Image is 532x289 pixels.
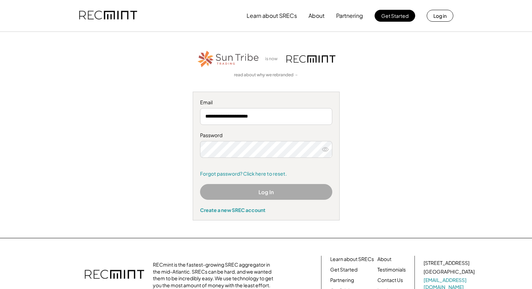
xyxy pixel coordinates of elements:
a: Get Started [330,266,357,273]
div: Email [200,99,332,106]
div: Password [200,132,332,139]
div: [STREET_ADDRESS] [424,260,469,267]
img: recmint-logotype%403x.png [286,55,335,63]
img: recmint-logotype%403x.png [79,4,137,28]
div: RECmint is the fastest-growing SREC aggregator in the mid-Atlantic. SRECs can be hard, and we wan... [153,261,277,289]
img: recmint-logotype%403x.png [85,263,144,287]
button: Log in [427,10,453,22]
a: read about why we rebranded → [234,72,298,78]
div: [GEOGRAPHIC_DATA] [424,268,475,275]
button: Log In [200,184,332,200]
button: Partnering [336,9,363,23]
div: Create a new SREC account [200,207,332,213]
a: Testimonials [377,266,406,273]
img: STT_Horizontal_Logo%2B-%2BColor.png [197,49,260,69]
a: About [377,256,391,263]
a: Partnering [330,277,354,284]
a: Forgot password? Click here to reset. [200,170,332,177]
button: Learn about SRECs [247,9,297,23]
a: Contact Us [377,277,403,284]
button: Get Started [375,10,415,22]
a: Learn about SRECs [330,256,374,263]
div: is now [263,56,283,62]
button: About [308,9,325,23]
